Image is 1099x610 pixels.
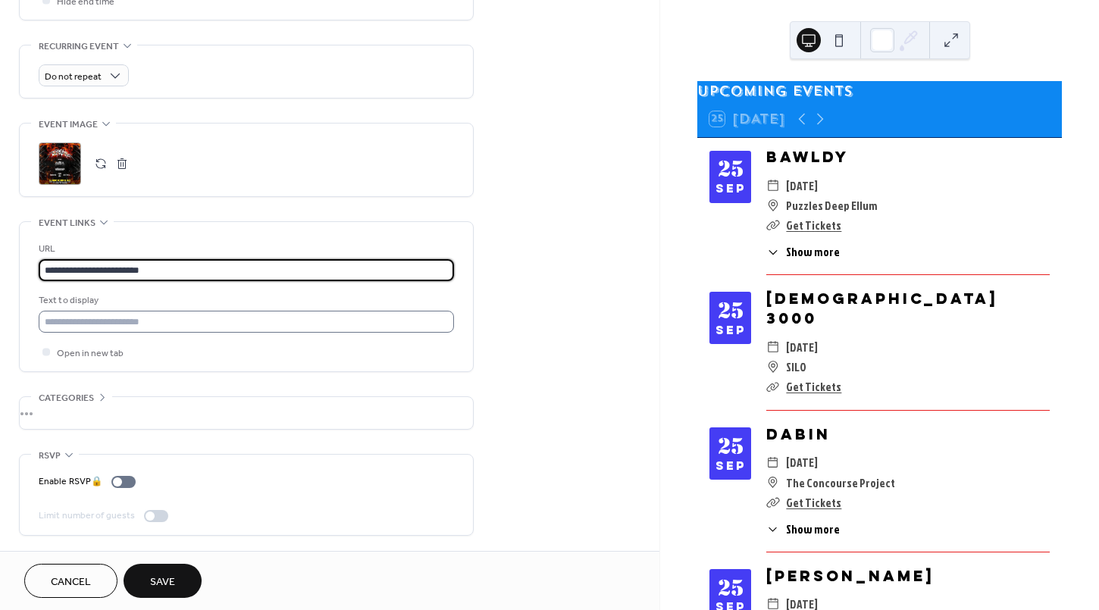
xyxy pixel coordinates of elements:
span: [DATE] [786,176,818,196]
div: Sep [715,183,746,194]
div: ​ [766,521,780,538]
div: ​ [766,452,780,472]
span: Show more [786,521,840,538]
div: ​ [766,357,780,377]
span: Categories [39,390,94,406]
div: ••• [20,397,473,429]
span: Recurring event [39,39,119,55]
button: ​Show more [766,243,840,261]
div: Sep [715,461,746,471]
div: 25 [718,436,744,458]
div: 25 [718,578,744,599]
div: 25 [718,301,744,322]
a: [DEMOGRAPHIC_DATA] 3000 [766,289,998,327]
span: Save [150,574,175,590]
div: ​ [766,337,780,357]
span: SILO [786,357,806,377]
div: ​ [766,196,780,215]
div: ​ [766,176,780,196]
span: Event image [39,117,98,133]
span: RSVP [39,448,61,464]
div: ​ [766,493,780,512]
a: Dabin [766,424,831,443]
div: Limit number of guests [39,508,135,524]
div: Sep [715,325,746,336]
button: Cancel [24,564,117,598]
a: Get Tickets [786,378,841,395]
a: Bawldy [766,147,849,166]
div: Upcoming events [697,81,1062,101]
span: Puzzles Deep Ellum [786,196,878,215]
div: Text to display [39,292,451,308]
div: URL [39,241,451,257]
a: Get Tickets [786,217,841,233]
span: The Concourse Project [786,473,895,493]
span: Open in new tab [57,346,124,361]
button: ​Show more [766,521,840,538]
div: ​ [766,243,780,261]
span: Show more [786,243,840,261]
span: Do not repeat [45,68,102,86]
span: [DATE] [786,452,818,472]
span: Cancel [51,574,91,590]
div: ​ [766,215,780,235]
div: ​ [766,473,780,493]
a: [PERSON_NAME] [766,566,935,585]
span: [DATE] [786,337,818,357]
span: Event links [39,215,95,231]
div: ​ [766,377,780,396]
button: Save [124,564,202,598]
a: Get Tickets [786,494,841,511]
div: 25 [718,159,744,180]
div: ; [39,142,81,185]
